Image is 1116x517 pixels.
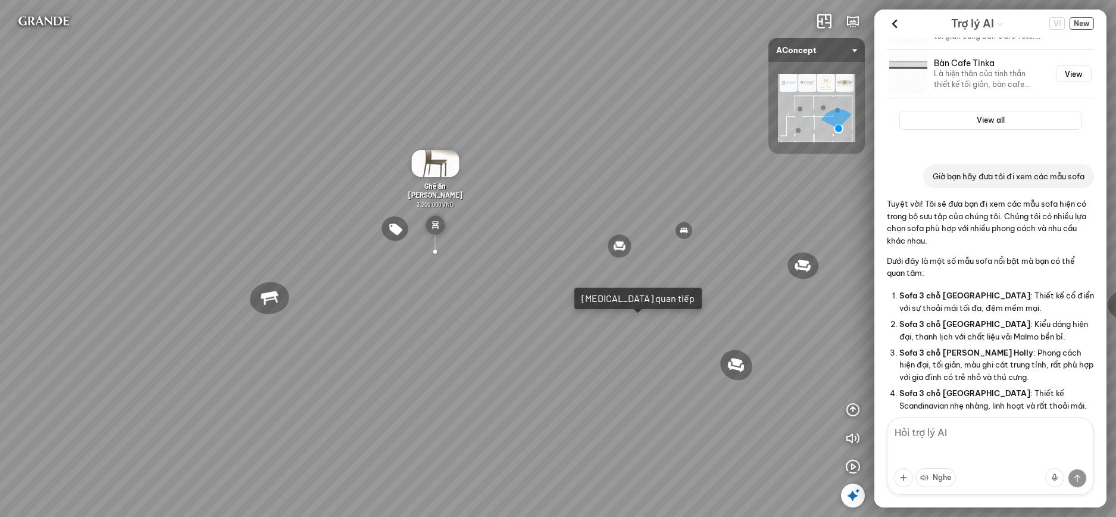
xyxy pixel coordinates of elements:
span: New [1070,17,1094,30]
span: Ghế ăn [PERSON_NAME] [408,182,462,199]
div: [MEDICAL_DATA] quan tiếp [582,292,695,304]
li: : Kiểu dáng hiện đại, thanh lịch với chất liệu vải Malmo bền bỉ. [899,316,1094,345]
span: 3.200.000 VND [417,201,454,208]
span: AConcept [776,38,857,62]
li: : Thiết kế Scandinavian nhẹ nhàng, linh hoạt và rất thoải mái. [899,385,1094,414]
span: Trợ lý AI [951,15,994,32]
div: AI Guide options [951,14,1004,33]
span: Sofa 3 chỗ [PERSON_NAME] Holly [899,348,1033,357]
button: Change language [1049,17,1065,30]
button: Nghe [915,468,956,487]
span: Sofa 3 chỗ [GEOGRAPHIC_DATA] [899,388,1030,398]
button: View all [899,111,1081,130]
img: Gh___n_Andrew_ARTPM2ZALACD.gif [411,150,459,177]
span: Sofa 3 chỗ [GEOGRAPHIC_DATA] [899,291,1030,300]
button: New Chat [1070,17,1094,30]
span: Sofa 3 chỗ [GEOGRAPHIC_DATA] [899,319,1030,329]
h3: Bàn Cafe Tinka [934,58,1042,68]
img: AConcept_CTMHTJT2R6E4.png [778,74,855,142]
img: type_chair_EH76Y3RXHCN6.svg [426,216,445,235]
p: Là hiện thân của tinh thần thiết kế tối giản, bàn cafe Tinka là một tuyệt tác của sự đơn giản và ... [934,68,1042,89]
p: Tuyệt vời! Tôi sẽ đưa bạn đi xem các mẫu sofa hiện có trong bộ sưu tập của chúng tôi. Chúng tôi c... [887,198,1094,247]
p: Giờ bạn hãy đưa tôi đi xem các mẫu sofa [933,170,1084,182]
img: logo [10,10,78,33]
img: Bàn Cafe Tinka [889,55,927,93]
button: View [1056,66,1092,82]
span: VI [1049,17,1065,30]
p: Dưới đây là một số mẫu sofa nổi bật mà bạn có thể quan tâm: [887,255,1094,279]
li: : Sofa góc rộng rãi, thoải mái, lý tưởng cho không gian lớn và gia đình. [899,414,1094,443]
li: : Thiết kế cổ điển với sự thoải mái tối đa, đệm mềm mại. [899,288,1094,316]
li: : Phong cách hiện đại, tối giản, màu ghi cát trung tính, rất phù hợp với gia đình có trẻ nhỏ và t... [899,344,1094,385]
